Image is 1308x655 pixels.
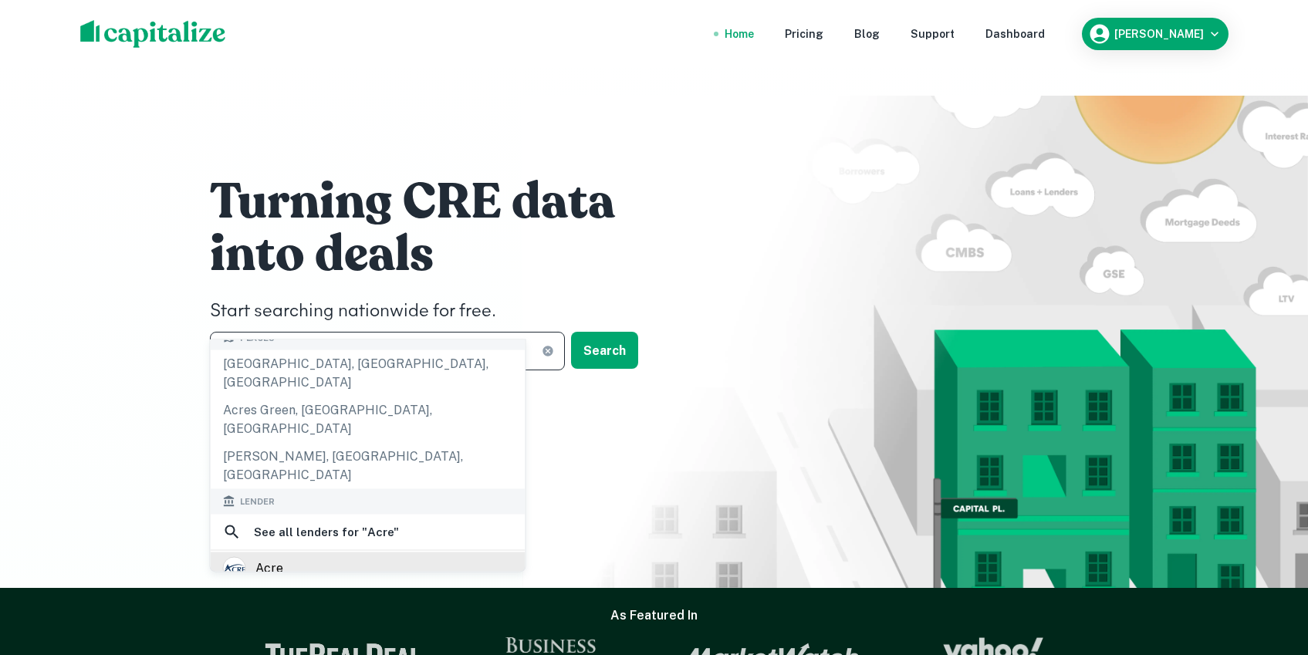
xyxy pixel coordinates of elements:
[210,298,673,326] h4: Start searching nationwide for free.
[255,556,283,579] div: acre
[985,25,1045,42] a: Dashboard
[571,332,638,369] button: Search
[854,25,880,42] a: Blog
[211,397,526,443] div: Acres Green, [GEOGRAPHIC_DATA], [GEOGRAPHIC_DATA]
[80,20,226,48] img: capitalize-logo.png
[240,495,275,508] span: Lender
[210,171,673,233] h1: Turning CRE data
[725,25,754,42] a: Home
[1082,18,1229,50] button: [PERSON_NAME]
[254,522,399,541] h6: See all lenders for " Acre "
[1231,532,1308,606] iframe: Chat Widget
[211,350,526,397] div: [GEOGRAPHIC_DATA], [GEOGRAPHIC_DATA], [GEOGRAPHIC_DATA]
[210,224,673,285] h1: into deals
[1114,29,1204,39] h6: [PERSON_NAME]
[211,552,526,584] a: acre
[911,25,955,42] a: Support
[211,443,526,489] div: [PERSON_NAME], [GEOGRAPHIC_DATA], [GEOGRAPHIC_DATA]
[224,557,245,579] img: picture
[610,606,698,625] h6: As Featured In
[785,25,823,42] a: Pricing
